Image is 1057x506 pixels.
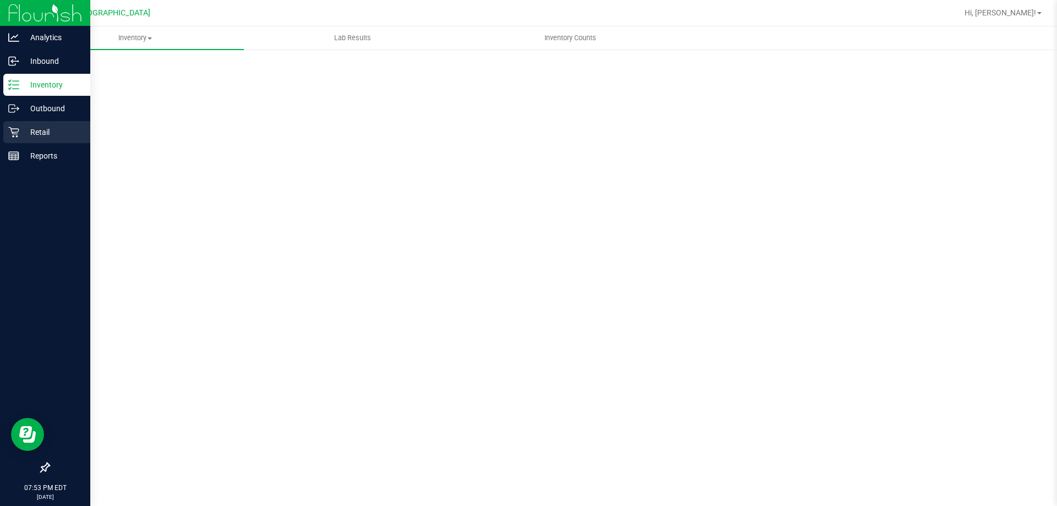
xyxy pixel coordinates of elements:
p: Reports [19,149,85,162]
a: Lab Results [244,26,461,50]
span: Lab Results [319,33,386,43]
a: Inventory Counts [461,26,679,50]
p: Analytics [19,31,85,44]
p: Inbound [19,55,85,68]
p: Outbound [19,102,85,115]
a: Inventory [26,26,244,50]
inline-svg: Inbound [8,56,19,67]
p: [DATE] [5,493,85,501]
inline-svg: Reports [8,150,19,161]
inline-svg: Retail [8,127,19,138]
p: Inventory [19,78,85,91]
span: Inventory [26,33,244,43]
span: Hi, [PERSON_NAME]! [965,8,1036,17]
inline-svg: Outbound [8,103,19,114]
iframe: Resource center [11,418,44,451]
inline-svg: Analytics [8,32,19,43]
p: Retail [19,126,85,139]
inline-svg: Inventory [8,79,19,90]
p: 07:53 PM EDT [5,483,85,493]
span: Inventory Counts [530,33,611,43]
span: [GEOGRAPHIC_DATA] [75,8,150,18]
